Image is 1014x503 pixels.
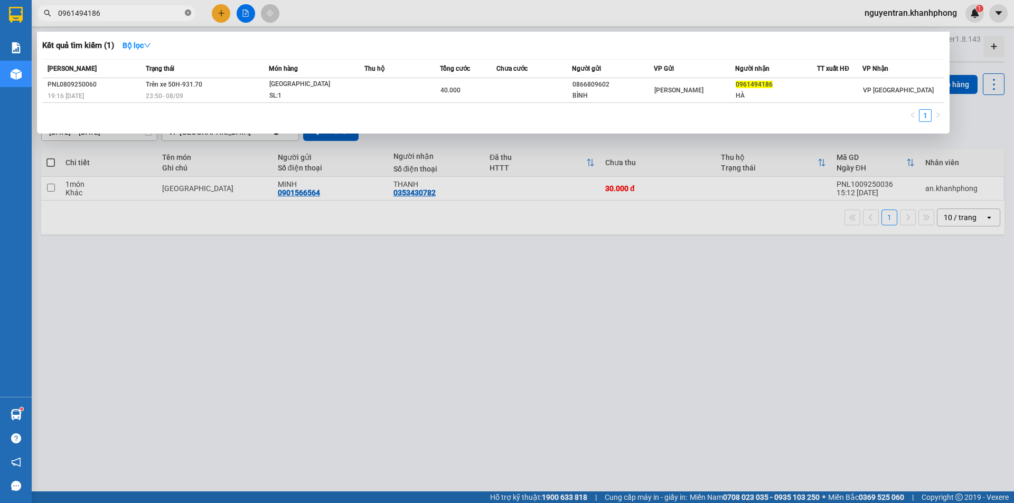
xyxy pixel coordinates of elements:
[44,10,51,17] span: search
[146,81,202,88] span: Trên xe 50H-931.70
[919,109,932,122] li: 1
[572,90,653,101] div: BÌNH
[11,409,22,420] img: warehouse-icon
[42,40,114,51] h3: Kết quả tìm kiếm ( 1 )
[11,69,22,80] img: warehouse-icon
[736,81,773,88] span: 0961494186
[932,109,944,122] li: Next Page
[185,8,191,18] span: close-circle
[269,79,349,90] div: [GEOGRAPHIC_DATA]
[11,457,21,467] span: notification
[185,10,191,16] span: close-circle
[11,433,21,443] span: question-circle
[146,92,183,100] span: 23:50 - 08/09
[932,109,944,122] button: right
[440,65,470,72] span: Tổng cước
[862,65,888,72] span: VP Nhận
[906,109,919,122] button: left
[735,65,769,72] span: Người nhận
[20,407,23,411] sup: 1
[572,65,601,72] span: Người gửi
[919,110,931,121] a: 1
[11,42,22,53] img: solution-icon
[654,65,674,72] span: VP Gửi
[269,65,298,72] span: Món hàng
[114,37,159,54] button: Bộ lọcdown
[48,92,84,100] span: 19:16 [DATE]
[440,87,461,94] span: 40.000
[48,65,97,72] span: [PERSON_NAME]
[909,112,916,118] span: left
[11,481,21,491] span: message
[9,7,23,23] img: logo-vxr
[123,41,151,50] strong: Bộ lọc
[269,90,349,102] div: SL: 1
[48,79,143,90] div: PNL0809250060
[146,65,174,72] span: Trạng thái
[817,65,849,72] span: TT xuất HĐ
[58,7,183,19] input: Tìm tên, số ĐT hoặc mã đơn
[572,79,653,90] div: 0866809602
[906,109,919,122] li: Previous Page
[654,87,703,94] span: [PERSON_NAME]
[496,65,528,72] span: Chưa cước
[144,42,151,49] span: down
[736,90,816,101] div: HÀ
[863,87,934,94] span: VP [GEOGRAPHIC_DATA]
[935,112,941,118] span: right
[364,65,384,72] span: Thu hộ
